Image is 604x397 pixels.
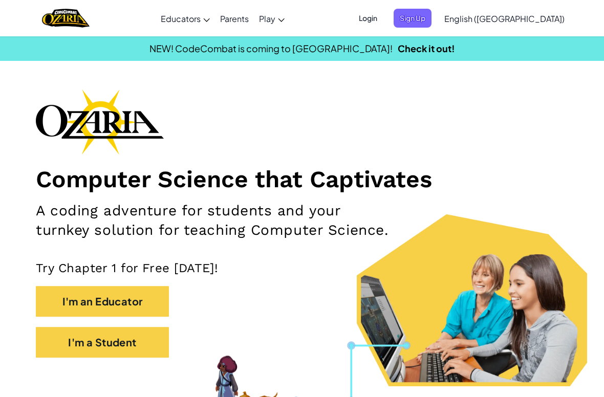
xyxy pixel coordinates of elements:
button: Login [353,9,383,28]
span: NEW! CodeCombat is coming to [GEOGRAPHIC_DATA]! [149,42,393,54]
h2: A coding adventure for students and your turnkey solution for teaching Computer Science. [36,201,393,240]
a: English ([GEOGRAPHIC_DATA]) [439,5,570,32]
a: Ozaria by CodeCombat logo [42,8,90,29]
img: Ozaria branding logo [36,89,164,155]
button: Sign Up [394,9,432,28]
a: Educators [156,5,215,32]
button: I'm an Educator [36,286,169,317]
button: I'm a Student [36,327,169,358]
span: Play [259,13,275,24]
span: English ([GEOGRAPHIC_DATA]) [444,13,565,24]
h1: Computer Science that Captivates [36,165,568,193]
p: Try Chapter 1 for Free [DATE]! [36,260,568,276]
a: Parents [215,5,254,32]
a: Check it out! [398,42,455,54]
span: Educators [161,13,201,24]
img: Home [42,8,90,29]
a: Play [254,5,290,32]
